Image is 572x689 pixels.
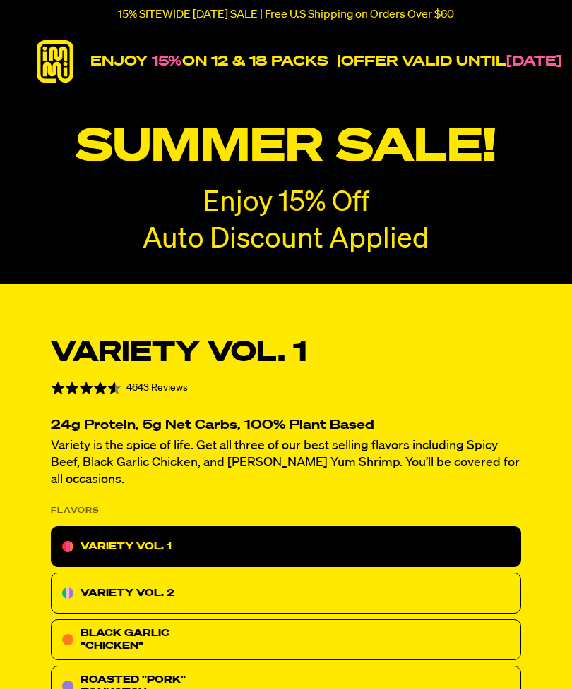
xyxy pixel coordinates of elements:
p: 24g Protein, 5g Net Carbs, 100% Plant Based [51,420,521,430]
span: BLACK GARLIC "CHICKEN" [81,628,169,651]
span: 4643 Reviews [126,383,188,393]
p: VARIETY VOL. 2 [81,585,174,602]
p: SUMMER SALE! [14,121,558,174]
p: ON 12 & 18 PACKS | [90,53,562,70]
img: immi-logo.svg [34,40,76,83]
p: VARIETY VOL. 1 [81,538,172,555]
p: Enjoy 15% Off [203,188,369,218]
p: Variety Vol. 1 [51,336,307,370]
span: Auto Discount Applied [143,226,429,254]
strong: OFFER VALID UNTIL [341,54,506,68]
p: FLAVORS [51,502,100,519]
div: VARIETY VOL. 1 [51,526,521,567]
div: BLACK GARLIC "CHICKEN" [51,619,521,660]
strong: ENJOY [90,54,148,68]
img: icon-variety-vol2.svg [62,587,73,599]
img: icon-black-garlic-chicken.svg [62,634,73,645]
span: Variety is the spice of life. Get all three of our best selling flavors including Spicy Beef, Bla... [51,439,520,486]
span: 15% [152,54,182,68]
img: icon-variety-vol-1.svg [62,541,73,552]
strong: [DATE] [506,54,562,68]
div: VARIETY VOL. 2 [51,573,521,614]
p: 15% SITEWIDE [DATE] SALE | Free U.S Shipping on Orders Over $60 [118,8,454,21]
